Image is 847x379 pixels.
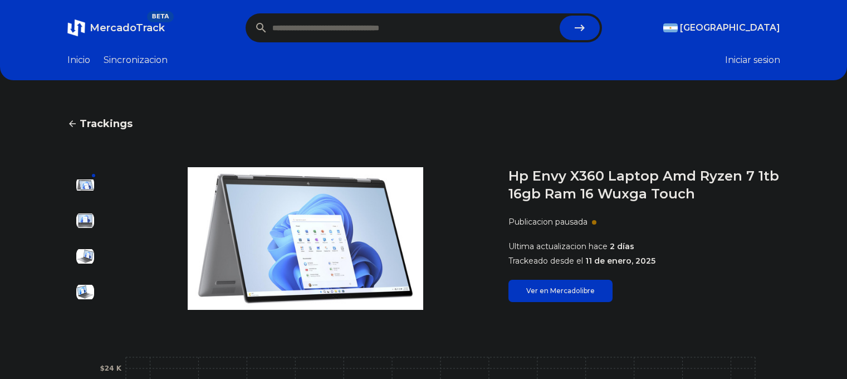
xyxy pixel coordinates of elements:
a: Inicio [67,54,90,67]
img: MercadoTrack [67,19,85,37]
img: Hp Envy X360 Laptop Amd Ryzen 7 1tb 16gb Ram 16 Wuxga Touch [125,167,486,310]
img: Hp Envy X360 Laptop Amd Ryzen 7 1tb 16gb Ram 16 Wuxga Touch [76,212,94,230]
h1: Hp Envy X360 Laptop Amd Ryzen 7 1tb 16gb Ram 16 Wuxga Touch [508,167,780,203]
img: Hp Envy X360 Laptop Amd Ryzen 7 1tb 16gb Ram 16 Wuxga Touch [76,176,94,194]
span: Trackings [80,116,133,132]
a: MercadoTrackBETA [67,19,165,37]
span: Trackeado desde el [508,256,583,266]
img: Hp Envy X360 Laptop Amd Ryzen 7 1tb 16gb Ram 16 Wuxga Touch [76,283,94,301]
span: Ultima actualizacion hace [508,241,608,251]
img: Argentina [663,23,678,32]
tspan: $24 K [100,365,121,372]
span: 11 de enero, 2025 [585,256,655,266]
span: BETA [147,11,173,22]
button: Iniciar sesion [725,54,780,67]
span: 2 días [610,241,634,251]
a: Sincronizacion [104,54,168,67]
a: Trackings [67,116,780,132]
p: Publicacion pausada [508,216,587,227]
span: MercadoTrack [90,22,165,34]
span: [GEOGRAPHIC_DATA] [680,21,780,35]
button: [GEOGRAPHIC_DATA] [663,21,780,35]
a: Ver en Mercadolibre [508,280,613,302]
img: Hp Envy X360 Laptop Amd Ryzen 7 1tb 16gb Ram 16 Wuxga Touch [76,247,94,265]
